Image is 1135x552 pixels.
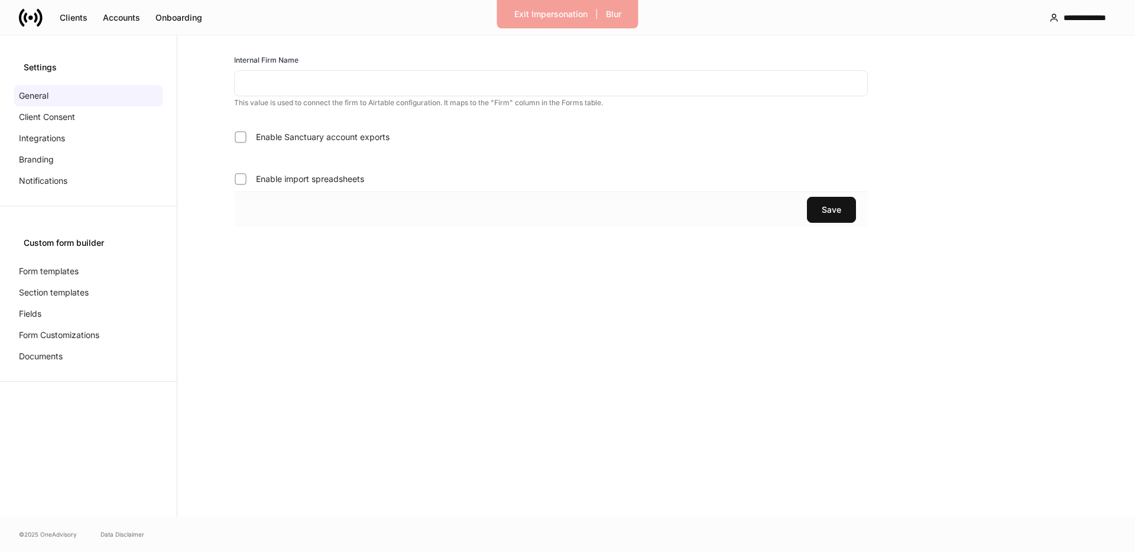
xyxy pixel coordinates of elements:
span: Enable Sanctuary account exports [256,131,390,143]
a: General [14,85,163,106]
p: Client Consent [19,111,75,123]
p: Integrations [19,132,65,144]
a: Notifications [14,170,163,191]
a: Documents [14,346,163,367]
button: Onboarding [148,8,210,27]
a: Form templates [14,261,163,282]
a: Branding [14,149,163,170]
a: Data Disclaimer [100,530,144,539]
div: Custom form builder [24,237,153,249]
button: Blur [598,5,629,24]
p: Fields [19,308,41,320]
a: Client Consent [14,106,163,128]
p: This value is used to connect the firm to Airtable configuration. It maps to the "Firm" column in... [234,98,868,108]
div: Blur [606,10,621,18]
p: Branding [19,154,54,165]
p: Form Customizations [19,329,99,341]
a: Section templates [14,282,163,303]
p: Form templates [19,265,79,277]
button: Exit Impersonation [507,5,595,24]
button: Save [807,197,856,223]
h6: Internal Firm Name [234,54,299,66]
button: Accounts [95,8,148,27]
p: Section templates [19,287,89,298]
p: General [19,90,48,102]
div: Onboarding [155,14,202,22]
p: Documents [19,350,63,362]
span: © 2025 OneAdvisory [19,530,77,539]
div: Exit Impersonation [514,10,588,18]
a: Fields [14,303,163,324]
span: Enable import spreadsheets [256,173,364,185]
p: Notifications [19,175,67,187]
div: Accounts [103,14,140,22]
div: Settings [24,61,153,73]
a: Form Customizations [14,324,163,346]
button: Clients [52,8,95,27]
a: Integrations [14,128,163,149]
div: Save [822,206,841,214]
div: Clients [60,14,87,22]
